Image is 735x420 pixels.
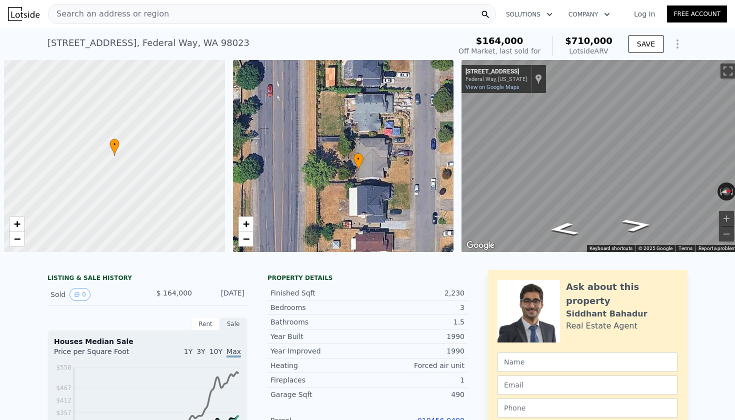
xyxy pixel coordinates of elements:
[678,245,692,251] a: Terms (opens in new tab)
[565,35,612,46] span: $710,000
[219,317,247,330] div: Sale
[238,216,253,231] a: Zoom in
[270,389,367,399] div: Garage Sqft
[367,302,464,312] div: 3
[367,346,464,356] div: 1990
[191,317,219,330] div: Rent
[238,231,253,246] a: Zoom out
[565,46,612,56] div: Lotside ARV
[50,288,139,301] div: Sold
[353,153,363,170] div: •
[270,375,367,385] div: Fireplaces
[48,8,169,20] span: Search an address or region
[667,5,727,22] a: Free Account
[566,308,647,320] div: Siddhant Bahadur
[8,7,39,21] img: Lotside
[464,239,497,252] img: Google
[69,288,90,301] button: View historical data
[56,384,71,391] tspan: $467
[242,217,249,230] span: +
[270,302,367,312] div: Bedrooms
[497,375,677,394] input: Email
[47,36,249,50] div: [STREET_ADDRESS] , Federal Way , WA 98023
[109,138,119,156] div: •
[667,34,687,54] button: Show Options
[56,409,71,416] tspan: $357
[54,336,241,346] div: Houses Median Sale
[367,331,464,341] div: 1990
[353,154,363,163] span: •
[628,35,663,53] button: SAVE
[719,226,734,241] button: Zoom out
[47,274,247,284] div: LISTING & SALE HISTORY
[465,84,519,90] a: View on Google Maps
[367,288,464,298] div: 2,230
[589,245,632,252] button: Keyboard shortcuts
[270,317,367,327] div: Bathrooms
[14,217,20,230] span: +
[609,215,664,234] path: Go North, 20th Ave SW
[476,35,523,46] span: $164,000
[56,397,71,404] tspan: $412
[156,289,192,297] span: $ 164,000
[270,360,367,370] div: Heating
[56,364,71,371] tspan: $558
[465,68,527,76] div: [STREET_ADDRESS]
[566,280,677,308] div: Ask about this property
[464,239,497,252] a: Open this area in Google Maps (opens a new window)
[367,389,464,399] div: 490
[566,320,637,332] div: Real Estate Agent
[14,232,20,245] span: −
[717,182,723,200] button: Rotate counterclockwise
[458,46,540,56] div: Off Market, last sold for
[9,216,24,231] a: Zoom in
[719,211,734,226] button: Zoom in
[560,5,618,23] button: Company
[622,9,667,19] a: Log In
[498,5,560,23] button: Solutions
[465,76,527,82] div: Federal Way, [US_STATE]
[226,347,241,357] span: Max
[196,347,205,355] span: 3Y
[270,288,367,298] div: Finished Sqft
[54,346,147,362] div: Price per Square Foot
[200,288,244,301] div: [DATE]
[367,317,464,327] div: 1.5
[270,346,367,356] div: Year Improved
[109,140,119,149] span: •
[535,73,542,84] a: Show location on map
[267,274,467,282] div: Property details
[497,352,677,371] input: Name
[184,347,192,355] span: 1Y
[242,232,249,245] span: −
[9,231,24,246] a: Zoom out
[367,360,464,370] div: Forced air unit
[270,331,367,341] div: Year Built
[497,398,677,417] input: Phone
[209,347,222,355] span: 10Y
[367,375,464,385] div: 1
[536,219,591,238] path: Go South, 20th Ave SW
[638,245,672,251] span: © 2025 Google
